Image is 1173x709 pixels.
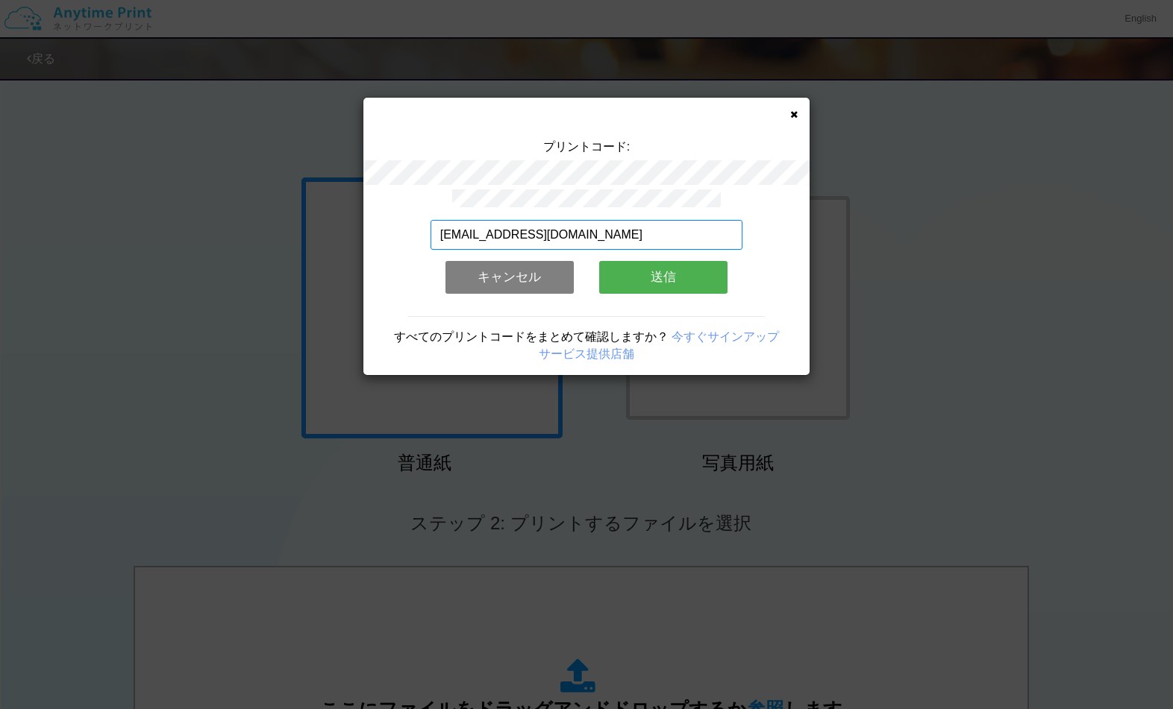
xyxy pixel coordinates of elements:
span: すべてのプリントコードをまとめて確認しますか？ [394,330,669,343]
button: 送信 [599,261,728,294]
span: プリントコード: [543,140,630,153]
input: メールアドレス [431,220,743,250]
button: キャンセル [445,261,574,294]
a: サービス提供店舗 [539,347,634,360]
a: 今すぐサインアップ [672,330,779,343]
